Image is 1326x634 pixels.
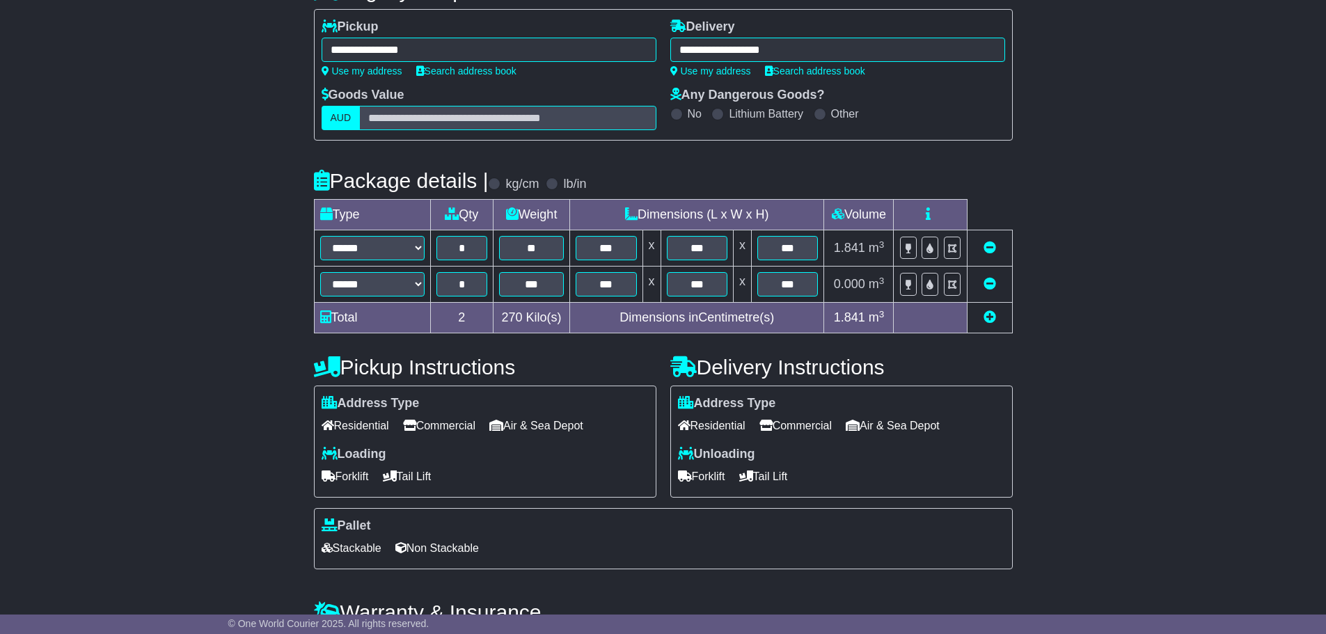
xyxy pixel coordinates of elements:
[678,396,776,411] label: Address Type
[322,415,389,436] span: Residential
[879,276,885,286] sup: 3
[322,19,379,35] label: Pickup
[570,200,824,230] td: Dimensions (L x W x H)
[879,239,885,250] sup: 3
[733,267,751,303] td: x
[834,241,865,255] span: 1.841
[984,241,996,255] a: Remove this item
[670,88,825,103] label: Any Dangerous Goods?
[869,241,885,255] span: m
[322,106,361,130] label: AUD
[570,303,824,333] td: Dimensions in Centimetre(s)
[383,466,432,487] span: Tail Lift
[739,466,788,487] span: Tail Lift
[670,19,735,35] label: Delivery
[759,415,832,436] span: Commercial
[314,169,489,192] h4: Package details |
[322,447,386,462] label: Loading
[494,200,570,230] td: Weight
[502,310,523,324] span: 270
[984,310,996,324] a: Add new item
[314,200,430,230] td: Type
[322,65,402,77] a: Use my address
[834,310,865,324] span: 1.841
[563,177,586,192] label: lb/in
[228,618,429,629] span: © One World Courier 2025. All rights reserved.
[670,356,1013,379] h4: Delivery Instructions
[322,466,369,487] span: Forklift
[322,396,420,411] label: Address Type
[846,415,940,436] span: Air & Sea Depot
[879,309,885,319] sup: 3
[831,107,859,120] label: Other
[869,310,885,324] span: m
[642,230,661,267] td: x
[678,447,755,462] label: Unloading
[322,537,381,559] span: Stackable
[505,177,539,192] label: kg/cm
[688,107,702,120] label: No
[765,65,865,77] a: Search address book
[314,356,656,379] h4: Pickup Instructions
[416,65,516,77] a: Search address book
[494,303,570,333] td: Kilo(s)
[642,267,661,303] td: x
[403,415,475,436] span: Commercial
[670,65,751,77] a: Use my address
[322,88,404,103] label: Goods Value
[678,415,745,436] span: Residential
[729,107,803,120] label: Lithium Battery
[733,230,751,267] td: x
[678,466,725,487] span: Forklift
[395,537,479,559] span: Non Stackable
[430,200,494,230] td: Qty
[834,277,865,291] span: 0.000
[430,303,494,333] td: 2
[824,200,894,230] td: Volume
[322,518,371,534] label: Pallet
[869,277,885,291] span: m
[489,415,583,436] span: Air & Sea Depot
[984,277,996,291] a: Remove this item
[314,601,1013,624] h4: Warranty & Insurance
[314,303,430,333] td: Total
